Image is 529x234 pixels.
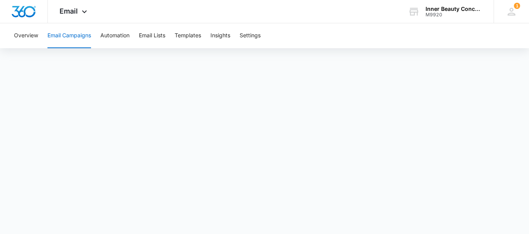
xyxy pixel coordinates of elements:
[426,12,482,17] div: account id
[139,23,165,48] button: Email Lists
[175,23,201,48] button: Templates
[100,23,130,48] button: Automation
[210,23,230,48] button: Insights
[514,3,520,9] div: notifications count
[426,6,482,12] div: account name
[514,3,520,9] span: 1
[60,7,78,15] span: Email
[14,23,38,48] button: Overview
[240,23,261,48] button: Settings
[47,23,91,48] button: Email Campaigns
